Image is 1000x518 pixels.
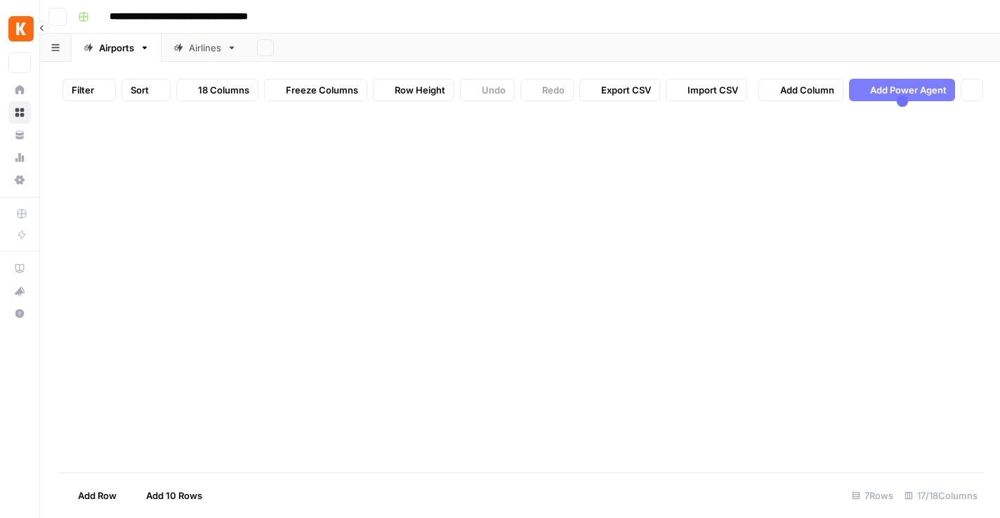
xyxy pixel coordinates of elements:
[198,83,249,97] span: 18 Columns
[8,280,31,302] button: What's new?
[8,79,31,101] a: Home
[264,79,367,101] button: Freeze Columns
[758,79,843,101] button: Add Column
[146,488,202,503] span: Add 10 Rows
[78,488,117,503] span: Add Row
[176,79,258,101] button: 18 Columns
[8,257,31,280] a: AirOps Academy
[8,11,31,46] button: Workspace: Kayak
[72,83,94,97] span: Filter
[72,34,162,62] a: Airports
[9,280,30,302] div: What's new?
[870,83,947,97] span: Add Power Agent
[286,83,358,97] span: Freeze Columns
[8,146,31,169] a: Usage
[395,83,445,97] span: Row Height
[780,83,834,97] span: Add Column
[460,79,515,101] button: Undo
[579,79,660,101] button: Export CSV
[666,79,747,101] button: Import CSV
[8,124,31,146] a: Your Data
[8,16,34,41] img: Kayak Logo
[189,41,221,55] div: Airlines
[8,302,31,325] button: Help + Support
[162,34,249,62] a: Airlines
[520,79,574,101] button: Redo
[849,79,955,101] button: Add Power Agent
[542,83,565,97] span: Redo
[482,83,506,97] span: Undo
[8,101,31,124] a: Browse
[8,169,31,191] a: Settings
[899,484,983,507] div: 17/18 Columns
[687,83,738,97] span: Import CSV
[373,79,454,101] button: Row Height
[121,79,171,101] button: Sort
[99,41,134,55] div: Airports
[63,79,116,101] button: Filter
[57,484,125,507] button: Add Row
[125,484,211,507] button: Add 10 Rows
[846,484,899,507] div: 7 Rows
[601,83,651,97] span: Export CSV
[131,83,149,97] span: Sort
